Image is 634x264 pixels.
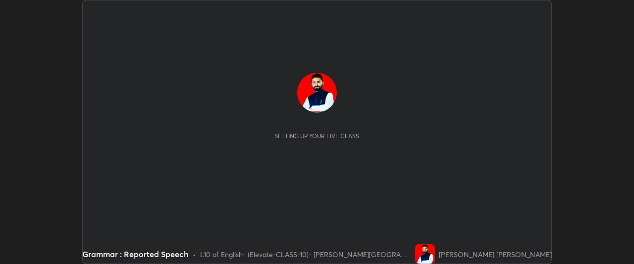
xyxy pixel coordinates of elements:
[274,132,359,140] div: Setting up your live class
[439,249,552,260] div: [PERSON_NAME] [PERSON_NAME]
[200,249,411,260] div: L10 of English- (Elevate-CLASS-10)- [PERSON_NAME][GEOGRAPHIC_DATA]
[193,249,196,260] div: •
[415,244,435,264] img: f14233f4f9ec4ef68e6949686aaa8e12.jpg
[297,73,337,112] img: f14233f4f9ec4ef68e6949686aaa8e12.jpg
[82,248,189,260] div: Grammar : Reported Speech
